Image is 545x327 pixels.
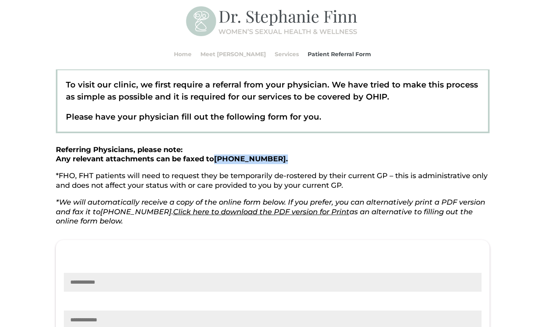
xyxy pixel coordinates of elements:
[66,111,479,123] p: Please have your physician fill out the following form for you.
[56,198,485,226] em: *We will automatically receive a copy of the online form below. If you prefer, you can alternativ...
[214,154,286,163] span: [PHONE_NUMBER]
[174,39,192,69] a: Home
[173,207,349,216] a: Click here to download the PDF version for Print
[100,207,171,216] span: [PHONE_NUMBER]
[56,145,288,164] strong: Referring Physicians, please note: Any relevant attachments can be faxed to .
[275,39,299,69] a: Services
[200,39,266,69] a: Meet [PERSON_NAME]
[308,39,371,69] a: Patient Referral Form
[56,171,490,198] p: *FHO, FHT patients will need to request they be temporarily de-rostered by their current GP – thi...
[66,79,479,111] p: To visit our clinic, we first require a referral from your physician. We have tried to make this ...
